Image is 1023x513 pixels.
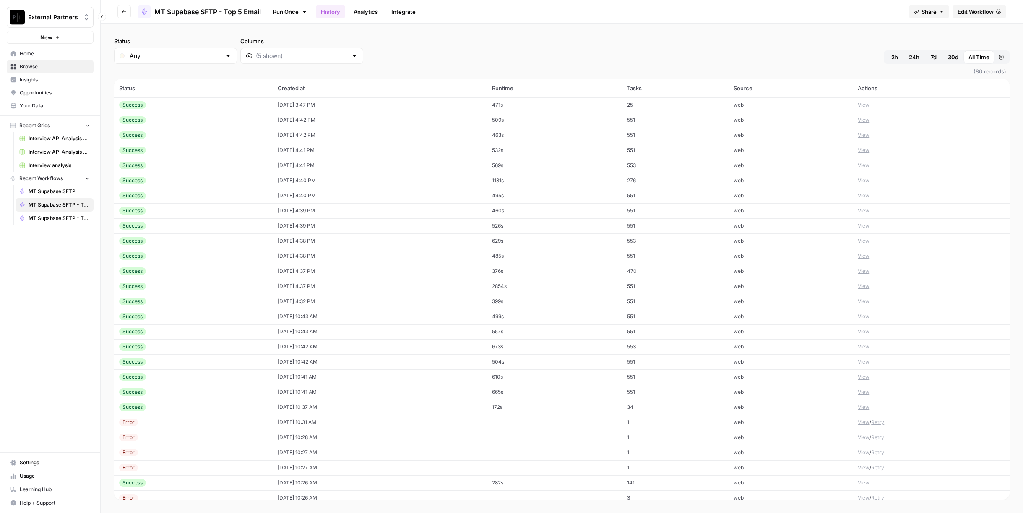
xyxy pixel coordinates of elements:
td: 504s [487,354,622,369]
div: Success [119,358,146,366]
span: MT Supabase SFTP [29,188,90,195]
td: 526s [487,218,622,233]
td: web [729,385,853,400]
td: [DATE] 4:39 PM [273,218,487,233]
td: 141 [622,475,728,490]
div: Success [119,283,146,290]
td: web [729,294,853,309]
span: MT Supabase SFTP - Top 5 Email [154,7,261,17]
button: View [858,162,869,169]
td: web [729,143,853,158]
button: View [858,298,869,305]
button: Workspace: External Partners [7,7,94,28]
button: View [858,328,869,335]
td: [DATE] 10:42 AM [273,339,487,354]
span: 30d [948,53,958,61]
div: Success [119,147,146,154]
div: Error [119,419,138,426]
img: External Partners Logo [10,10,25,25]
a: MT Supabase SFTP - Top 5 Email [16,198,94,212]
td: 551 [622,309,728,324]
th: Tasks [622,79,728,97]
td: 557s [487,324,622,339]
button: 30d [943,50,963,64]
a: Interview API Analysis Earnings First Grid (1) [16,145,94,159]
span: External Partners [28,13,79,21]
button: Retry [871,494,884,502]
button: View [858,131,869,139]
th: Actions [853,79,1010,97]
td: [DATE] 4:37 PM [273,279,487,294]
td: web [729,475,853,490]
button: View [858,464,869,471]
button: Retry [871,434,884,441]
div: Error [119,464,138,471]
div: Success [119,298,146,305]
td: [DATE] 10:26 AM [273,475,487,490]
button: 2h [885,50,904,64]
td: web [729,173,853,188]
span: Opportunities [20,89,90,97]
td: web [729,430,853,445]
a: Home [7,47,94,60]
span: (80 records) [114,64,1010,79]
td: web [729,188,853,203]
td: 551 [622,218,728,233]
td: 25 [622,97,728,113]
td: / [853,430,1010,445]
a: MT Supabase SFTP - Top 5 Email (URLs) [16,212,94,225]
a: Browse [7,60,94,73]
a: Insights [7,73,94,86]
td: web [729,460,853,475]
a: MT Supabase SFTP [16,185,94,198]
td: web [729,339,853,354]
button: 7d [924,50,943,64]
span: 24h [909,53,919,61]
td: 553 [622,158,728,173]
span: Learning Hub [20,486,90,493]
span: Insights [20,76,90,84]
a: Run Once [268,5,312,19]
td: [DATE] 10:27 AM [273,460,487,475]
td: 1 [622,445,728,460]
td: 551 [622,203,728,218]
td: 499s [487,309,622,324]
span: Your Data [20,102,90,110]
div: Success [119,328,146,335]
td: web [729,233,853,249]
td: 553 [622,233,728,249]
td: [DATE] 10:37 AM [273,400,487,415]
button: View [858,283,869,290]
td: 463s [487,128,622,143]
input: (5 shown) [256,52,348,60]
td: / [853,445,1010,460]
span: All Time [968,53,989,61]
td: 399s [487,294,622,309]
button: View [858,177,869,184]
td: web [729,324,853,339]
div: Success [119,267,146,275]
td: [DATE] 10:27 AM [273,445,487,460]
span: Recent Grids [19,122,50,129]
div: Success [119,101,146,109]
a: Interview analysis [16,159,94,172]
span: Edit Workflow [958,8,994,16]
div: Success [119,252,146,260]
a: Learning Hub [7,483,94,496]
span: Settings [20,459,90,466]
td: 276 [622,173,728,188]
div: Success [119,222,146,230]
th: Created at [273,79,487,97]
a: History [316,5,345,18]
td: 551 [622,128,728,143]
button: View [858,479,869,487]
span: 2h [891,53,898,61]
th: Runtime [487,79,622,97]
button: Retry [871,464,884,471]
td: / [853,415,1010,430]
button: Retry [871,449,884,456]
td: [DATE] 10:41 AM [273,385,487,400]
td: 569s [487,158,622,173]
td: 460s [487,203,622,218]
td: [DATE] 10:28 AM [273,430,487,445]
